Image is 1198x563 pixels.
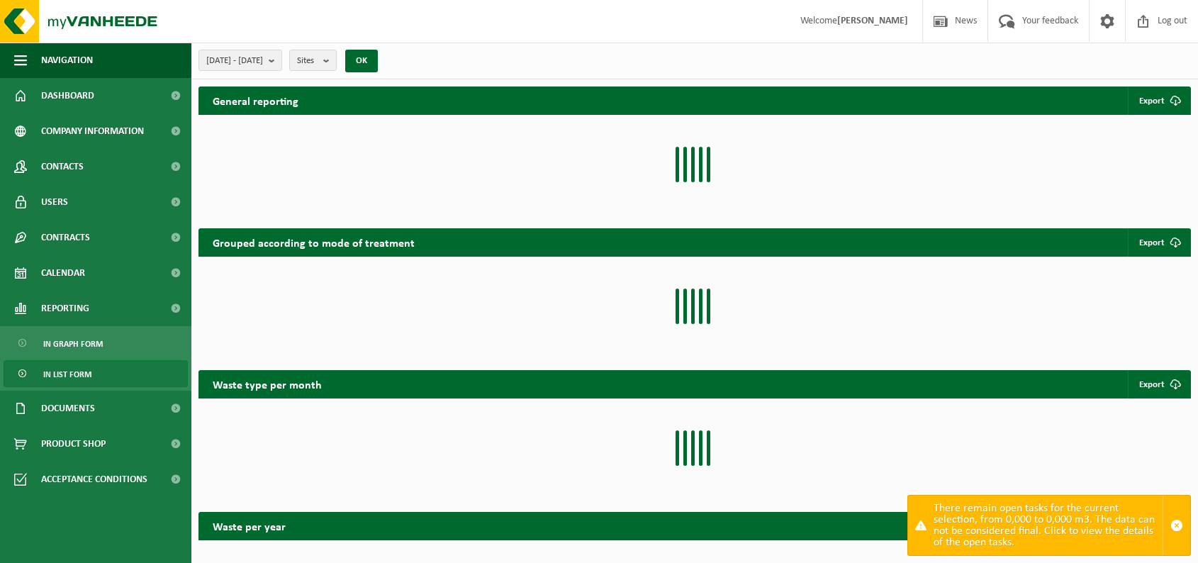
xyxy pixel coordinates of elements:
h2: General reporting [198,87,313,115]
span: Navigation [41,43,93,78]
a: In graph form [4,330,188,357]
span: [DATE] - [DATE] [206,50,263,72]
span: Sites [297,50,318,72]
button: Export [1128,87,1189,115]
a: Export [1128,228,1189,257]
button: Sites [289,50,337,71]
h2: Waste type per month [198,370,336,398]
span: Reporting [41,291,89,326]
h2: Grouped according to mode of treatment [198,228,429,256]
h2: Waste per year [198,512,300,540]
span: In graph form [43,330,103,357]
span: Users [41,184,68,220]
span: Contacts [41,149,84,184]
a: In list form [4,360,188,387]
span: Calendar [41,255,85,291]
span: Dashboard [41,78,94,113]
span: Documents [41,391,95,426]
span: Company information [41,113,144,149]
strong: [PERSON_NAME] [837,16,908,26]
span: In list form [43,361,91,388]
button: [DATE] - [DATE] [198,50,282,71]
button: OK [345,50,378,72]
span: Acceptance conditions [41,462,147,497]
span: Product Shop [41,426,106,462]
a: Export [1128,370,1189,398]
span: Contracts [41,220,90,255]
div: There remain open tasks for the current selection, from 0,000 to 0,000 m3. The data can not be co... [934,496,1163,555]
